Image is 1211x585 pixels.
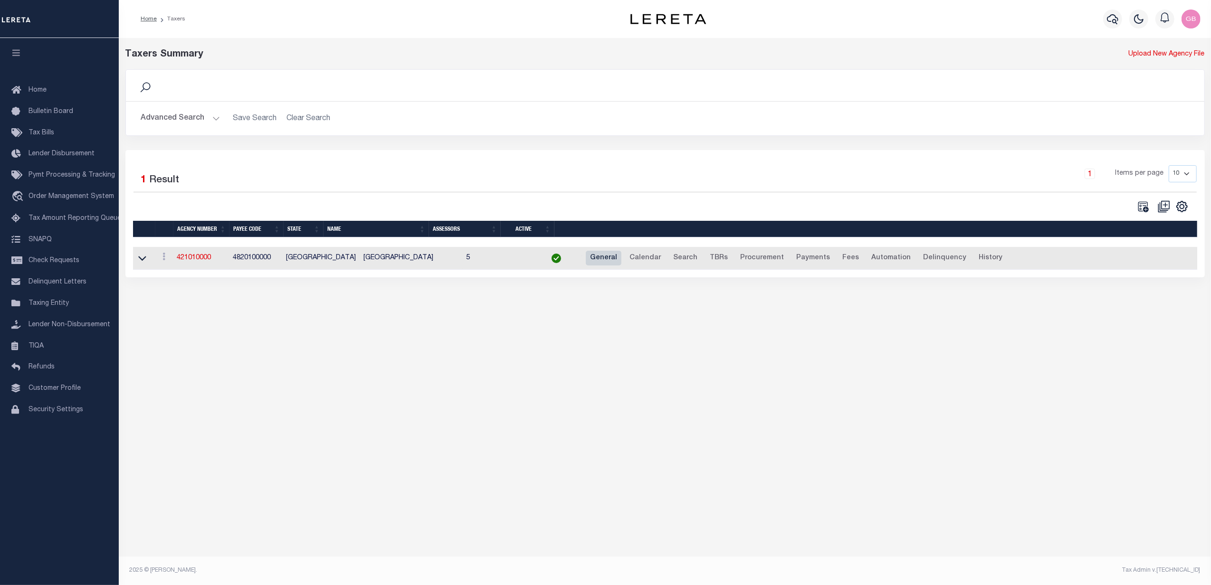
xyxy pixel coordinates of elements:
th: Assessors: activate to sort column ascending [429,221,501,237]
span: Tax Bills [29,130,54,136]
a: Automation [867,251,915,266]
span: TIQA [29,342,44,349]
i: travel_explore [11,191,27,203]
a: Payments [792,251,834,266]
th: Active: activate to sort column ascending [501,221,554,237]
span: Tax Amount Reporting Queue [29,215,121,222]
img: check-icon-green.svg [552,254,561,263]
span: Lender Non-Disbursement [29,321,110,328]
a: Delinquency [919,251,971,266]
span: Customer Profile [29,385,81,392]
label: Result [150,173,180,188]
button: Advanced Search [141,109,220,128]
a: Upload New Agency File [1129,49,1205,60]
th: Agency Number: activate to sort column ascending [173,221,229,237]
span: Taxing Entity [29,300,69,307]
a: 1 [1085,169,1095,179]
img: logo-dark.svg [630,14,706,24]
div: Taxers Summary [125,47,932,62]
a: TBRs [706,251,732,266]
span: Items per page [1116,169,1164,179]
a: Procurement [736,251,788,266]
th: Name: activate to sort column ascending [324,221,429,237]
span: Refunds [29,364,55,370]
a: Calendar [625,251,665,266]
span: Order Management System [29,193,114,200]
a: Fees [838,251,863,266]
a: 421010000 [177,255,211,261]
td: 5 [462,247,531,270]
span: Home [29,87,47,94]
th: Payee Code: activate to sort column ascending [229,221,284,237]
td: [GEOGRAPHIC_DATA] [360,247,462,270]
img: svg+xml;base64,PHN2ZyB4bWxucz0iaHR0cDovL3d3dy53My5vcmcvMjAwMC9zdmciIHBvaW50ZXItZXZlbnRzPSJub25lIi... [1182,9,1201,28]
a: History [974,251,1007,266]
li: Taxers [157,15,185,23]
span: Pymt Processing & Tracking [29,172,115,179]
span: Check Requests [29,257,79,264]
td: 4820100000 [229,247,283,270]
span: Bulletin Board [29,108,73,115]
a: General [586,251,621,266]
span: SNAPQ [29,236,52,243]
span: Delinquent Letters [29,279,86,285]
td: [GEOGRAPHIC_DATA] [283,247,360,270]
th: State: activate to sort column ascending [284,221,324,237]
span: Security Settings [29,406,83,413]
span: Lender Disbursement [29,151,95,157]
span: 1 [141,175,147,185]
a: Home [141,16,157,22]
a: Search [669,251,702,266]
